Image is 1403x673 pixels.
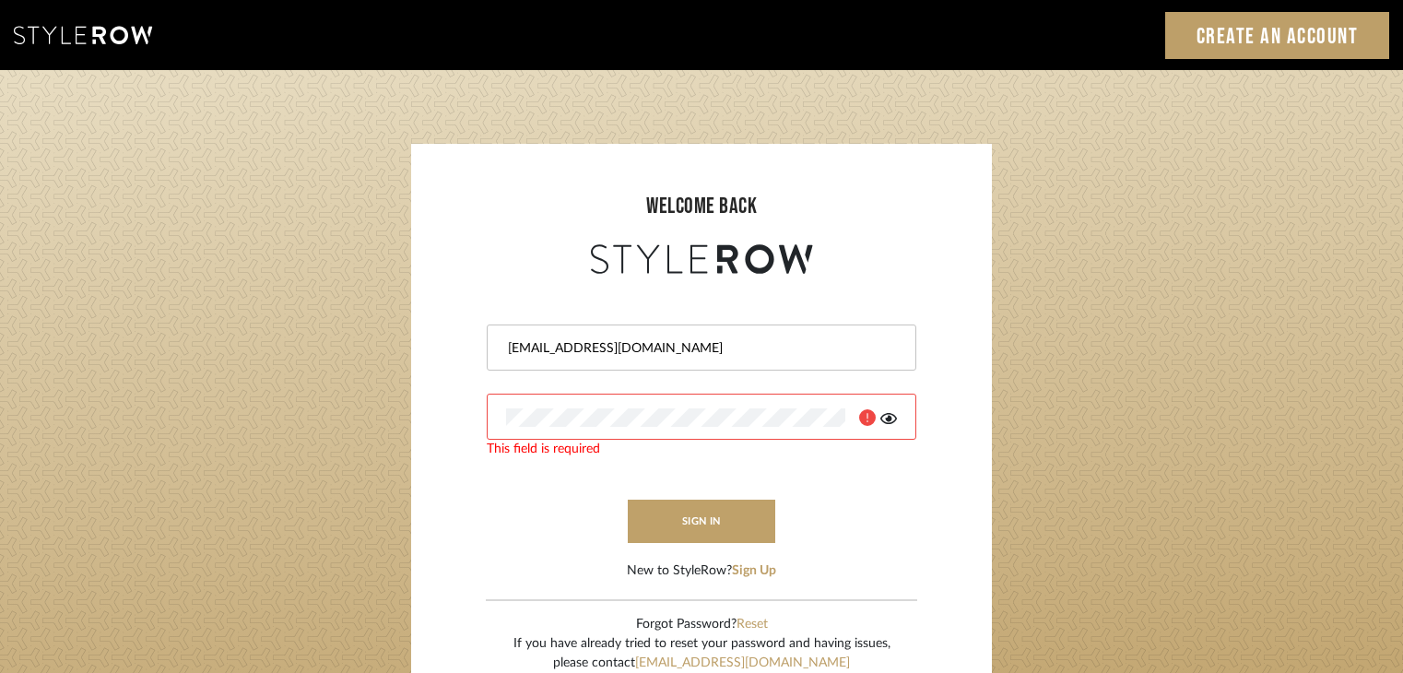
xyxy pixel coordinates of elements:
a: [EMAIL_ADDRESS][DOMAIN_NAME] [635,656,850,669]
a: Create an Account [1165,12,1390,59]
button: sign in [628,500,775,543]
input: Email Address [506,339,892,358]
button: Reset [737,615,768,634]
div: This field is required [487,440,916,459]
div: If you have already tried to reset your password and having issues, please contact [513,634,890,673]
div: New to StyleRow? [627,561,776,581]
button: Sign Up [732,561,776,581]
div: welcome back [430,190,973,223]
div: Forgot Password? [513,615,890,634]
